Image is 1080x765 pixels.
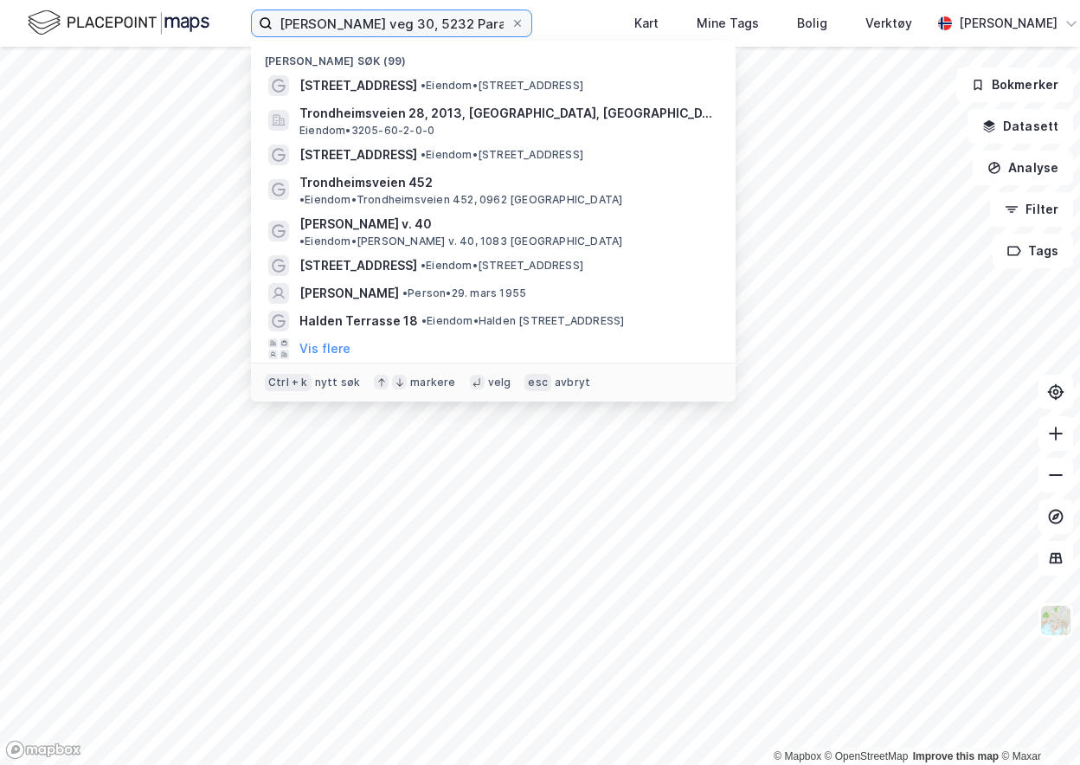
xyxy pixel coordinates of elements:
span: Eiendom • [STREET_ADDRESS] [421,259,583,273]
span: [STREET_ADDRESS] [299,75,417,96]
a: Mapbox homepage [5,740,81,760]
span: • [402,286,408,299]
iframe: Chat Widget [993,682,1080,765]
button: Datasett [967,109,1073,144]
button: Vis flere [299,338,350,359]
span: [STREET_ADDRESS] [299,145,417,165]
span: Person • 29. mars 1955 [402,286,526,300]
div: Mine Tags [697,13,759,34]
span: [STREET_ADDRESS] [299,255,417,276]
span: Eiendom • 3205-60-2-0-0 [299,124,434,138]
span: • [299,193,305,206]
div: markere [410,376,455,389]
div: [PERSON_NAME] søk (99) [251,41,736,72]
a: Improve this map [913,750,999,762]
div: Verktøy [865,13,912,34]
div: Ctrl + k [265,374,312,391]
button: Bokmerker [956,67,1073,102]
span: • [421,79,426,92]
div: Bolig [797,13,827,34]
a: OpenStreetMap [825,750,909,762]
span: • [421,148,426,161]
span: Eiendom • Trondheimsveien 452, 0962 [GEOGRAPHIC_DATA] [299,193,622,207]
span: [PERSON_NAME] [299,283,399,304]
span: • [299,235,305,247]
span: Eiendom • [PERSON_NAME] v. 40, 1083 [GEOGRAPHIC_DATA] [299,235,622,248]
div: Kontrollprogram for chat [993,682,1080,765]
div: [PERSON_NAME] [959,13,1057,34]
img: Z [1039,604,1072,637]
img: logo.f888ab2527a4732fd821a326f86c7f29.svg [28,8,209,38]
span: • [421,314,427,327]
a: Mapbox [774,750,821,762]
button: Analyse [973,151,1073,185]
button: Tags [993,234,1073,268]
div: esc [524,374,551,391]
span: Eiendom • [STREET_ADDRESS] [421,148,583,162]
input: Søk på adresse, matrikkel, gårdeiere, leietakere eller personer [273,10,511,36]
span: Eiendom • Halden [STREET_ADDRESS] [421,314,624,328]
div: avbryt [555,376,590,389]
button: Filter [990,192,1073,227]
div: nytt søk [315,376,361,389]
div: velg [488,376,511,389]
div: Kart [634,13,659,34]
span: • [421,259,426,272]
span: [PERSON_NAME] v. 40 [299,214,432,235]
span: Trondheimsveien 28, 2013, [GEOGRAPHIC_DATA], [GEOGRAPHIC_DATA] [299,103,715,124]
span: Eiendom • [STREET_ADDRESS] [421,79,583,93]
span: Halden Terrasse 18 [299,311,418,331]
span: Trondheimsveien 452 [299,172,433,193]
